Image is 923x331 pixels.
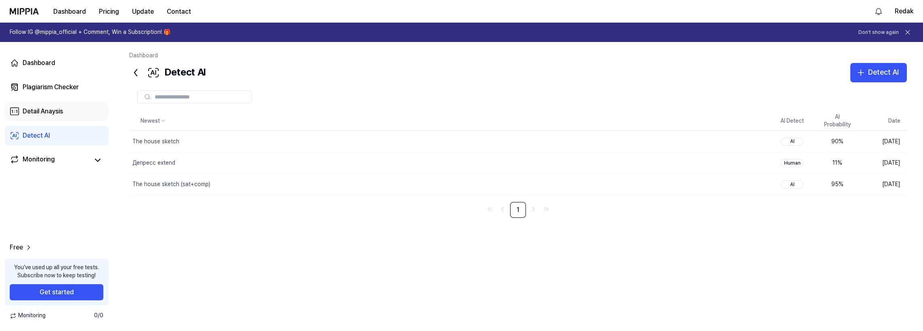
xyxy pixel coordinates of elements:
button: Contact [160,4,197,20]
a: Go to next page [528,203,539,215]
span: Monitoring [10,312,46,320]
div: 11 % [821,159,854,167]
a: Update [126,0,160,23]
a: Go to previous page [497,203,508,215]
div: Detect AI [129,63,206,82]
h1: Follow IG @mippia_official + Comment, Win a Subscription! 🎁 [10,28,170,36]
td: [DATE] [860,152,907,174]
button: Don't show again [858,29,899,36]
a: Detail Anaysis [5,102,108,121]
th: AI Probability [815,111,860,131]
div: The house sketch [132,138,179,146]
button: Get started [10,284,103,300]
nav: pagination [129,202,907,218]
div: 95 % [821,180,854,189]
a: Dashboard [129,52,158,59]
a: Monitoring [10,155,89,166]
td: [DATE] [860,131,907,152]
span: 0 / 0 [94,312,103,320]
div: Human [781,159,803,167]
button: Update [126,4,160,20]
button: Pricing [92,4,126,20]
a: Dashboard [5,53,108,73]
a: 1 [510,202,526,218]
div: You’ve used up all your free tests. Subscribe now to keep testing! [14,264,99,279]
div: Dashboard [23,58,55,68]
span: Free [10,243,23,252]
div: Detect AI [23,131,50,140]
img: 알림 [874,6,883,16]
div: The house sketch (sat+comp) [132,180,210,189]
td: [DATE] [860,174,907,195]
a: Go to last page [541,203,552,215]
div: Monitoring [23,155,55,166]
div: Detail Anaysis [23,107,63,116]
div: 90 % [821,138,854,146]
button: Dashboard [47,4,92,20]
div: AI [781,138,803,146]
div: AI [781,180,803,189]
a: Free [10,243,33,252]
a: Detect AI [5,126,108,145]
div: Plagiarism Checker [23,82,79,92]
a: Go to first page [484,203,495,215]
button: Redak [895,6,913,16]
div: Detect AI [868,67,899,78]
th: AI Detect [770,111,815,131]
button: Detect AI [850,63,907,82]
div: Депресс extend [132,159,175,167]
th: Date [860,111,907,131]
img: logo [10,8,39,15]
a: Plagiarism Checker [5,78,108,97]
